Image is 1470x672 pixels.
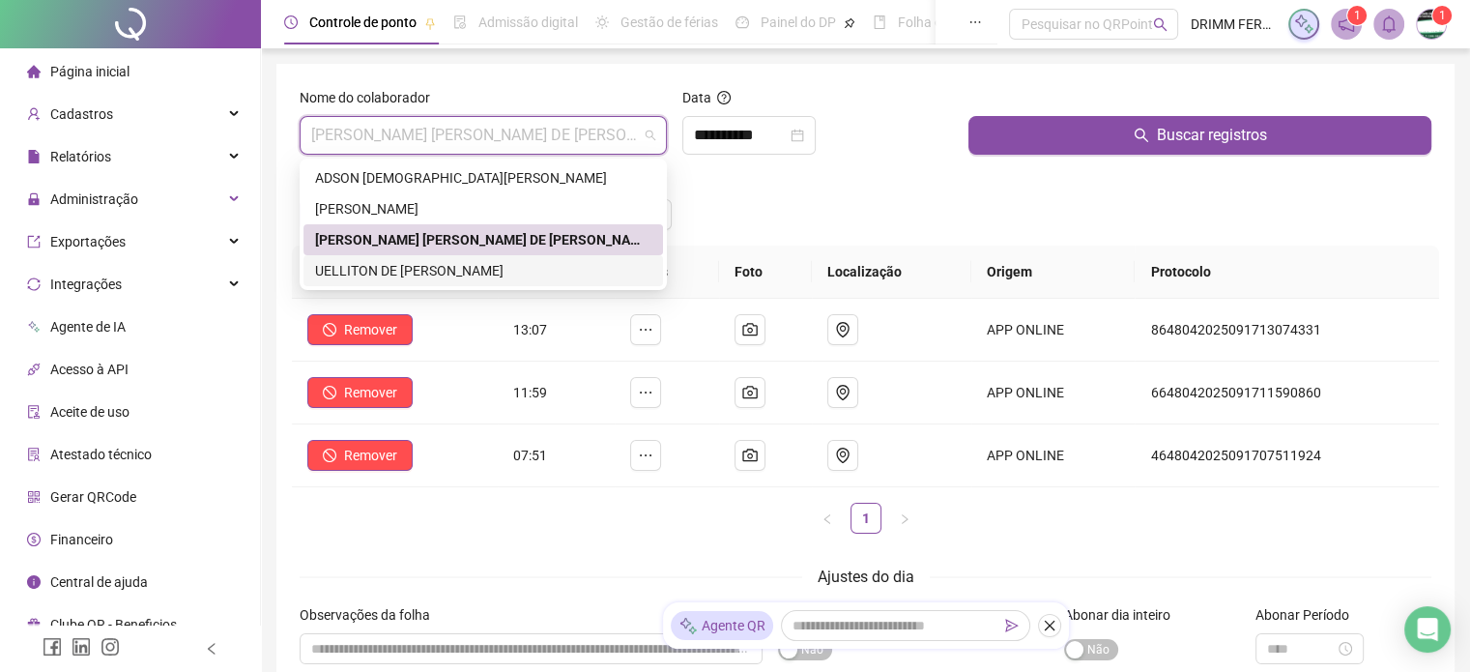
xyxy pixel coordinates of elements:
span: camera [742,448,758,463]
div: ADSON [DEMOGRAPHIC_DATA][PERSON_NAME] [315,167,651,189]
div: Open Intercom Messenger [1404,606,1451,653]
span: Cadastros [50,106,113,122]
span: 1 [1439,9,1446,22]
button: left [812,503,843,534]
div: UELLITON DE [PERSON_NAME] [315,260,651,281]
td: APP ONLINE [971,424,1135,487]
span: Central de ajuda [50,574,148,590]
span: Clube QR - Beneficios [50,617,177,632]
div: ADSON JESUS FREITAS [303,162,663,193]
span: file [27,150,41,163]
span: clock-circle [284,15,298,29]
span: ellipsis [638,385,653,400]
td: 8648042025091713074331 [1135,299,1439,362]
span: dollar [27,533,41,546]
span: bell [1380,15,1398,33]
span: user-add [27,107,41,121]
span: notification [1338,15,1355,33]
span: Gestão de férias [620,15,718,30]
span: book [873,15,886,29]
span: left [821,513,833,525]
span: qrcode [27,490,41,504]
span: send [1005,619,1019,632]
label: Observações da folha [300,604,443,626]
span: Financeiro [50,532,113,547]
div: CAIO SANTOS GOMES [303,193,663,224]
span: audit [27,405,41,419]
span: sync [27,278,41,291]
span: Acesso à API [50,362,129,377]
span: export [27,235,41,248]
span: Painel do DP [761,15,836,30]
li: Página anterior [812,503,843,534]
span: environment [835,322,850,337]
span: left [205,642,218,656]
span: Integrações [50,277,122,292]
div: [PERSON_NAME] [PERSON_NAME] DE [PERSON_NAME] [315,229,651,250]
span: api [27,363,41,376]
td: APP ONLINE [971,362,1135,424]
span: stop [323,323,336,336]
li: Próxima página [889,503,920,534]
span: camera [742,322,758,337]
span: IGOR DANIEL SANTANA DE JESUS [311,117,655,154]
span: ellipsis [638,448,653,463]
span: DRIMM FERRAMENTAS [1190,14,1277,35]
span: Administração [50,191,138,207]
label: Abonar Período [1255,604,1362,626]
img: 73 [1417,10,1446,39]
span: Atestado técnico [50,447,152,462]
span: search [1134,128,1149,143]
span: Página inicial [50,64,130,79]
th: Ações [615,246,718,299]
span: Gerar QRCode [50,489,136,505]
td: 6648042025091711590860 [1135,362,1439,424]
span: ellipsis [968,15,982,29]
th: Protocolo [1135,246,1439,299]
span: info-circle [27,575,41,589]
span: gift [27,618,41,631]
span: search [1153,17,1167,32]
span: pushpin [844,17,855,29]
span: Buscar registros [1157,124,1267,147]
span: 1 [1354,9,1361,22]
div: Agente QR [671,611,773,640]
span: 07:51 [513,448,547,463]
img: sparkle-icon.fc2bf0ac1784a2077858766a79e2daf3.svg [1293,14,1314,35]
span: Folha de pagamento [898,15,1022,30]
span: Agente de IA [50,319,126,335]
div: [PERSON_NAME] [315,198,651,219]
img: sparkle-icon.fc2bf0ac1784a2077858766a79e2daf3.svg [678,616,698,636]
a: 1 [851,504,880,533]
span: right [899,513,910,525]
button: right [889,503,920,534]
span: 13:07 [513,322,547,337]
span: facebook [43,637,62,657]
span: environment [835,385,850,400]
td: 4648042025091707511924 [1135,424,1439,487]
span: Remover [344,382,397,403]
label: Abonar dia inteiro [1064,604,1183,626]
div: UELLITON DE JESUS PINTO [303,255,663,286]
label: Nome do colaborador [300,87,443,108]
span: close [1043,619,1056,632]
button: Remover [307,440,413,471]
div: IGOR DANIEL SANTANA DE JESUS [303,224,663,255]
span: sun [595,15,609,29]
span: Remover [344,319,397,340]
span: stop [323,449,336,462]
button: Remover [307,377,413,408]
span: file-done [453,15,467,29]
span: question-circle [717,91,731,104]
span: linkedin [72,637,91,657]
th: Localização [812,246,971,299]
span: home [27,65,41,78]
th: Foto [719,246,813,299]
span: Data [682,90,711,105]
span: Relatórios [50,149,111,164]
span: camera [742,385,758,400]
sup: Atualize o seu contato no menu Meus Dados [1432,6,1452,25]
sup: 1 [1347,6,1367,25]
span: Admissão digital [478,15,578,30]
span: pushpin [424,17,436,29]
